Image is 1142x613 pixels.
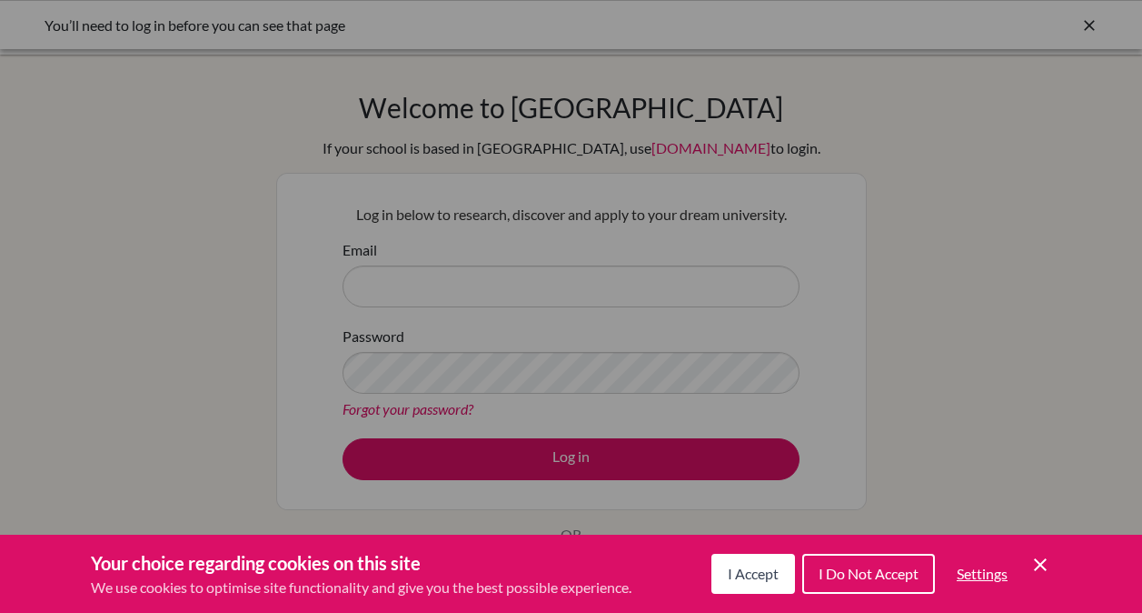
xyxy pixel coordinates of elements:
button: Save and close [1029,554,1051,576]
span: Settings [957,565,1008,582]
button: I Accept [711,554,795,594]
p: We use cookies to optimise site functionality and give you the best possible experience. [91,577,631,598]
h3: Your choice regarding cookies on this site [91,549,631,577]
span: I Do Not Accept [819,565,919,582]
button: Settings [942,556,1022,592]
button: I Do Not Accept [802,554,935,594]
span: I Accept [728,565,779,582]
